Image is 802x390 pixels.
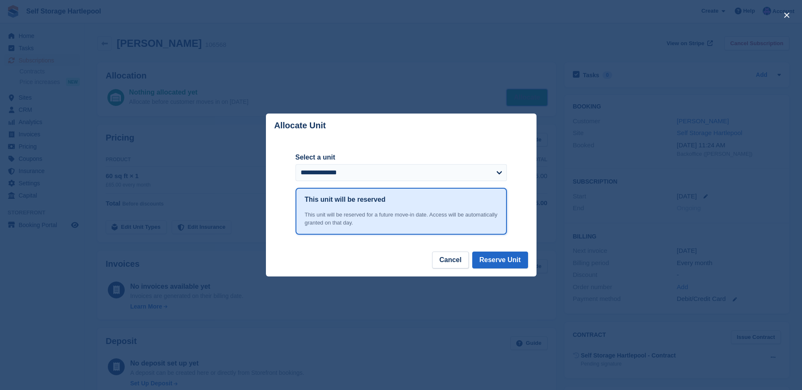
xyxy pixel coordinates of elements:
[780,8,794,22] button: close
[305,211,498,227] div: This unit will be reserved for a future move-in date. Access will be automatically granted on tha...
[472,252,528,268] button: Reserve Unit
[296,152,507,162] label: Select a unit
[432,252,468,268] button: Cancel
[274,121,326,130] p: Allocate Unit
[305,195,386,205] h1: This unit will be reserved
